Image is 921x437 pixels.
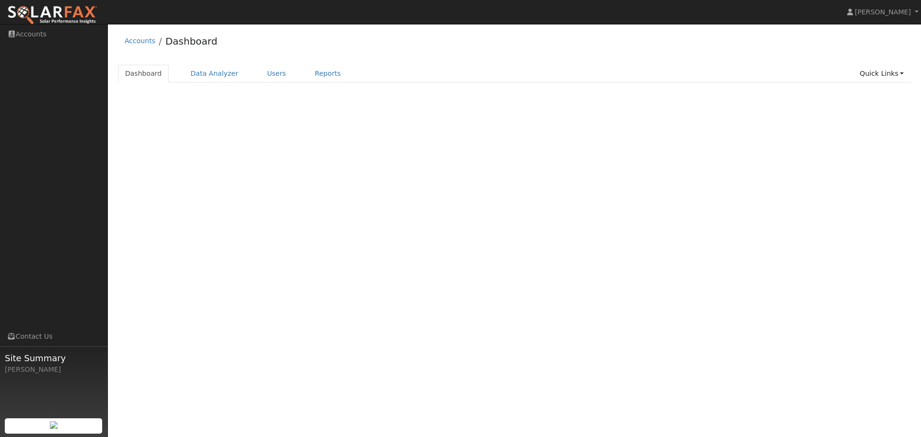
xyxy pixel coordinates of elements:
a: Data Analyzer [183,65,246,83]
a: Accounts [125,37,155,45]
a: Users [260,65,294,83]
div: [PERSON_NAME] [5,365,103,375]
a: Quick Links [852,65,911,83]
img: SolarFax [7,5,97,25]
span: [PERSON_NAME] [855,8,911,16]
a: Reports [307,65,348,83]
a: Dashboard [165,35,218,47]
img: retrieve [50,421,58,429]
a: Dashboard [118,65,169,83]
span: Site Summary [5,352,103,365]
